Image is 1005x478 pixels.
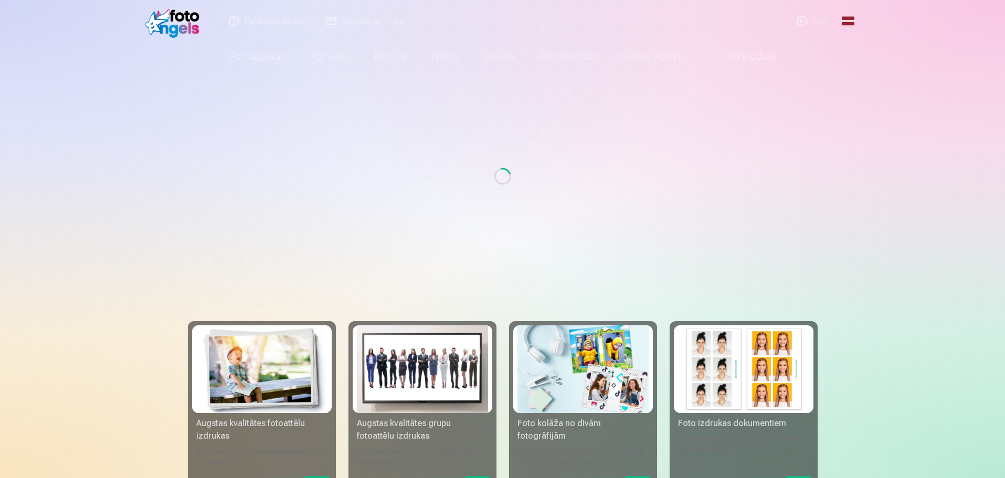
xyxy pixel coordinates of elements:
h3: Foto izdrukas [196,281,809,300]
div: Foto kolāža no divām fotogrāfijām [513,417,653,442]
div: [DEMOGRAPHIC_DATA] neaizmirstami mirkļi vienā skaistā bildē [513,447,653,468]
img: Augstas kvalitātes fotoattēlu izdrukas [196,325,327,413]
a: Visi produkti [697,42,788,71]
img: Augstas kvalitātes grupu fotoattēlu izdrukas [357,325,488,413]
div: Augstas kvalitātes fotoattēlu izdrukas [192,417,332,442]
a: Magnēti [362,42,419,71]
div: Augstas kvalitātes grupu fotoattēlu izdrukas [353,417,492,442]
a: Komplekti [298,42,362,71]
a: Suvenīri [471,42,527,71]
a: Foto kalendāri [527,42,609,71]
a: Foto izdrukas [218,42,298,71]
img: /fa1 [145,4,205,38]
div: Foto izdrukas dokumentiem [674,417,813,430]
img: Foto kolāža no divām fotogrāfijām [517,325,649,413]
div: Universālas foto izdrukas dokumentiem (6 fotogrāfijas) [674,434,813,468]
img: Foto izdrukas dokumentiem [678,325,809,413]
div: 210 gsm papīrs, piesātināta krāsa un detalizācija [192,447,332,468]
a: Atslēgu piekariņi [609,42,697,71]
a: Krūzes [419,42,471,71]
div: Spilgtas krāsas uz Fuji Film Crystal fotopapīra [353,447,492,468]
